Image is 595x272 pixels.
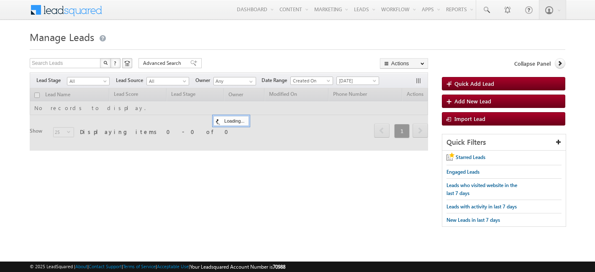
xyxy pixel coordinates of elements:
[446,169,480,175] span: Engaged Leads
[213,116,249,126] div: Loading...
[213,77,256,85] input: Type to Search
[336,77,379,85] a: [DATE]
[380,58,428,69] button: Actions
[245,77,255,86] a: Show All Items
[75,264,87,269] a: About
[442,134,566,151] div: Quick Filters
[110,58,121,68] button: ?
[456,154,485,160] span: Starred Leads
[446,182,517,196] span: Leads who visited website in the last 7 days
[146,77,189,85] a: All
[36,77,67,84] span: Lead Stage
[89,264,122,269] a: Contact Support
[446,217,500,223] span: New Leads in last 7 days
[30,263,285,271] span: © 2025 LeadSquared | | | | |
[30,30,94,44] span: Manage Leads
[157,264,189,269] a: Acceptable Use
[103,61,108,65] img: Search
[262,77,290,84] span: Date Range
[290,77,333,85] a: Created On
[337,77,377,85] span: [DATE]
[291,77,331,85] span: Created On
[454,98,491,105] span: Add New Lead
[123,264,156,269] a: Terms of Service
[147,77,187,85] span: All
[273,264,285,270] span: 70988
[143,59,184,67] span: Advanced Search
[116,77,146,84] span: Lead Source
[190,264,285,270] span: Your Leadsquared Account Number is
[514,60,551,67] span: Collapse Panel
[67,77,110,85] a: All
[195,77,213,84] span: Owner
[114,59,118,67] span: ?
[446,203,517,210] span: Leads with activity in last 7 days
[454,80,494,87] span: Quick Add Lead
[67,77,107,85] span: All
[454,115,485,122] span: Import Lead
